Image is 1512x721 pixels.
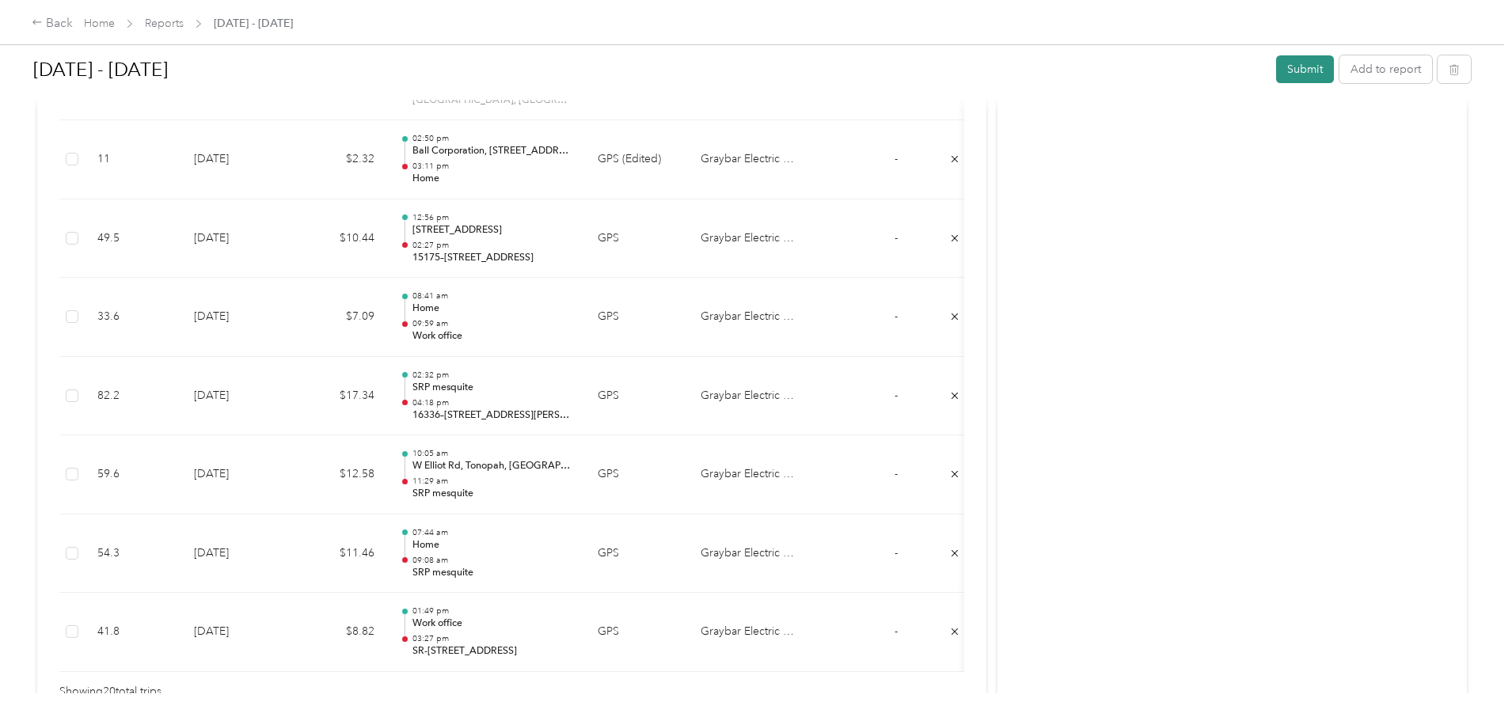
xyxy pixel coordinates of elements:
td: Graybar Electric Company, Inc [688,514,807,594]
td: [DATE] [181,514,292,594]
td: Graybar Electric Company, Inc [688,120,807,199]
button: Submit [1276,55,1334,83]
a: Home [84,17,115,30]
p: 04:18 pm [412,397,572,408]
td: [DATE] [181,278,292,357]
a: Reports [145,17,184,30]
p: SR-[STREET_ADDRESS] [412,644,572,658]
p: Home [412,172,572,186]
span: - [895,389,898,402]
td: [DATE] [181,357,292,436]
p: 03:27 pm [412,633,572,644]
p: 15175–[STREET_ADDRESS] [412,251,572,265]
p: Home [412,538,572,552]
td: Graybar Electric Company, Inc [688,199,807,279]
span: - [895,152,898,165]
p: 11:29 am [412,476,572,487]
td: 59.6 [85,435,181,514]
span: [DATE] - [DATE] [214,15,293,32]
span: Showing 20 total trips [59,683,161,700]
td: GPS [585,278,688,357]
p: 03:11 pm [412,161,572,172]
p: 02:27 pm [412,240,572,251]
td: $8.82 [292,593,387,672]
td: $7.09 [292,278,387,357]
h1: Sep 1 - 30, 2025 [33,51,1265,89]
td: 41.8 [85,593,181,672]
p: Work office [412,617,572,631]
td: GPS [585,514,688,594]
p: 16336–[STREET_ADDRESS][PERSON_NAME] [412,408,572,423]
td: 11 [85,120,181,199]
td: 82.2 [85,357,181,436]
div: Back [32,14,73,33]
p: 02:32 pm [412,370,572,381]
p: 12:56 pm [412,212,572,223]
p: SRP mesquite [412,381,572,395]
p: 09:59 am [412,318,572,329]
td: Graybar Electric Company, Inc [688,435,807,514]
td: GPS [585,435,688,514]
td: GPS (Edited) [585,120,688,199]
iframe: Everlance-gr Chat Button Frame [1423,632,1512,721]
td: Graybar Electric Company, Inc [688,278,807,357]
td: 54.3 [85,514,181,594]
td: 49.5 [85,199,181,279]
span: - [895,309,898,323]
p: 10:05 am [412,448,572,459]
td: Graybar Electric Company, Inc [688,593,807,672]
p: 09:08 am [412,555,572,566]
p: Work office [412,329,572,343]
td: Graybar Electric Company, Inc [688,357,807,436]
td: GPS [585,357,688,436]
td: $11.46 [292,514,387,594]
td: [DATE] [181,593,292,672]
p: W Elliot Rd, Tonopah, [GEOGRAPHIC_DATA] [412,459,572,473]
p: 01:49 pm [412,605,572,617]
td: [DATE] [181,435,292,514]
td: [DATE] [181,120,292,199]
td: $2.32 [292,120,387,199]
span: - [895,231,898,245]
p: 08:41 am [412,290,572,302]
p: 07:44 am [412,527,572,538]
td: $10.44 [292,199,387,279]
td: $17.34 [292,357,387,436]
td: GPS [585,593,688,672]
p: [STREET_ADDRESS] [412,223,572,237]
td: $12.58 [292,435,387,514]
td: GPS [585,199,688,279]
p: Home [412,302,572,316]
p: SRP mesquite [412,487,572,501]
span: - [895,624,898,638]
span: - [895,546,898,560]
p: 02:50 pm [412,133,572,144]
p: Ball Corporation, [STREET_ADDRESS][PERSON_NAME] [412,144,572,158]
p: SRP mesquite [412,566,572,580]
td: 33.6 [85,278,181,357]
span: - [895,467,898,480]
td: [DATE] [181,199,292,279]
button: Add to report [1339,55,1432,83]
